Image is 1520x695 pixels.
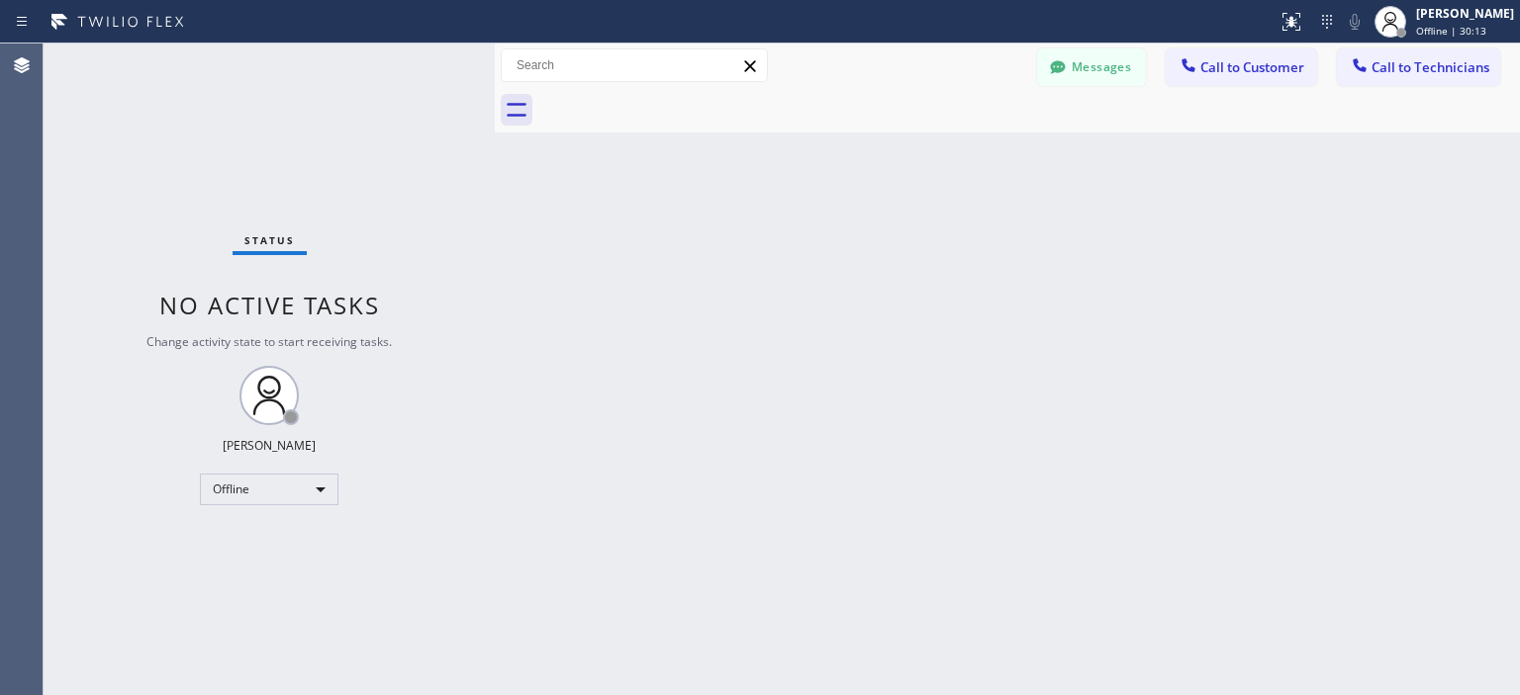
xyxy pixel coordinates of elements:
[1416,5,1514,22] div: [PERSON_NAME]
[502,49,767,81] input: Search
[159,289,380,321] span: No active tasks
[200,474,338,505] div: Offline
[1341,8,1369,36] button: Mute
[1166,48,1317,86] button: Call to Customer
[244,233,295,247] span: Status
[1200,58,1304,76] span: Call to Customer
[1037,48,1146,86] button: Messages
[1337,48,1500,86] button: Call to Technicians
[223,437,316,454] div: [PERSON_NAME]
[146,333,392,350] span: Change activity state to start receiving tasks.
[1416,24,1486,38] span: Offline | 30:13
[1372,58,1489,76] span: Call to Technicians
